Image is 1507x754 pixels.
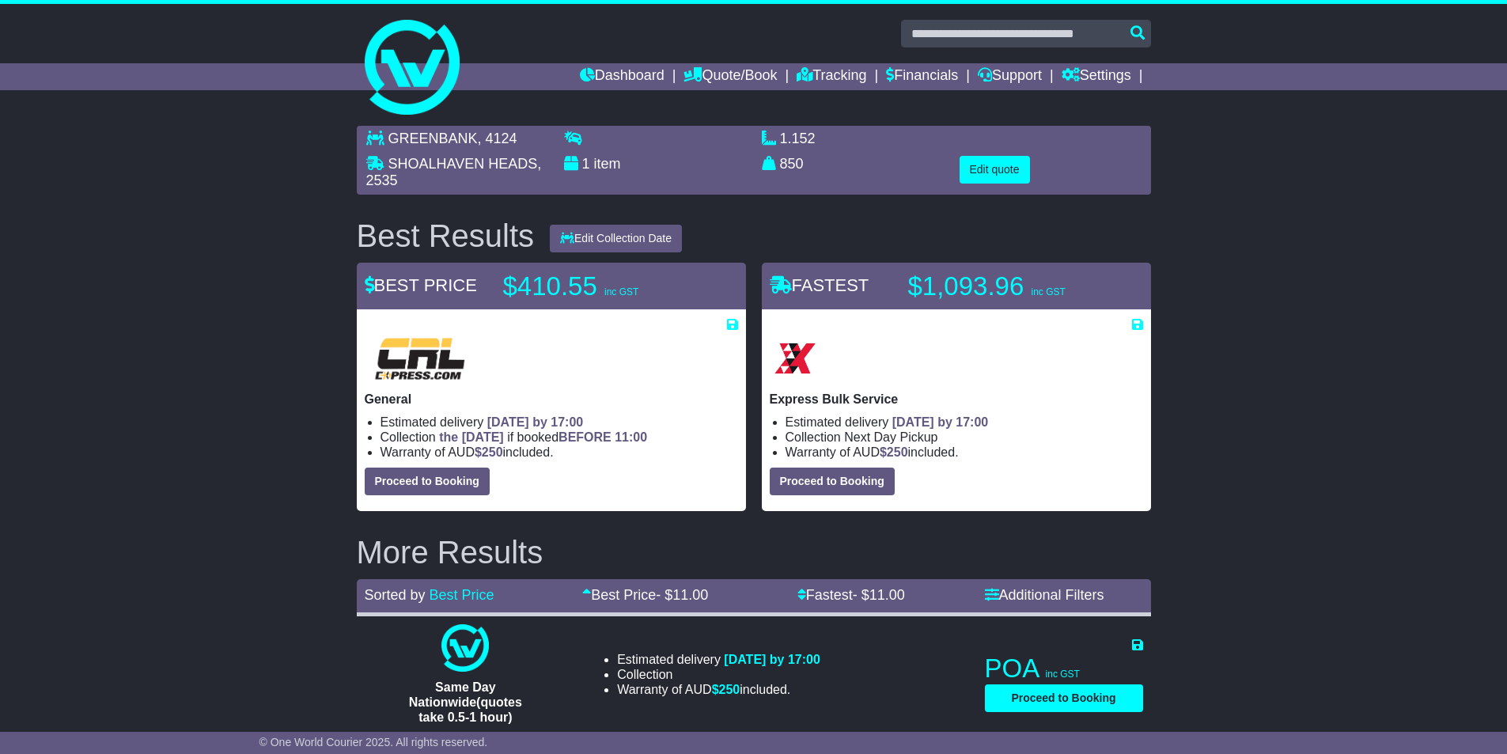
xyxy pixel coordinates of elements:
[615,430,647,444] span: 11:00
[582,156,590,172] span: 1
[580,63,665,90] a: Dashboard
[550,225,682,252] button: Edit Collection Date
[712,683,740,696] span: $
[365,468,490,495] button: Proceed to Booking
[770,468,895,495] button: Proceed to Booking
[770,392,1143,407] p: Express Bulk Service
[381,415,738,430] li: Estimated delivery
[786,415,1143,430] li: Estimated delivery
[430,587,494,603] a: Best Price
[381,430,738,445] li: Collection
[365,587,426,603] span: Sorted by
[780,131,816,146] span: 1.152
[908,271,1106,302] p: $1,093.96
[441,624,489,672] img: One World Courier: Same Day Nationwide(quotes take 0.5-1 hour)
[594,156,621,172] span: item
[719,683,740,696] span: 250
[558,430,612,444] span: BEFORE
[366,156,542,189] span: , 2535
[1046,669,1080,680] span: inc GST
[582,587,708,603] a: Best Price- $11.00
[853,587,905,603] span: - $
[656,587,708,603] span: - $
[672,587,708,603] span: 11.00
[892,415,989,429] span: [DATE] by 17:00
[357,535,1151,570] h2: More Results
[985,684,1143,712] button: Proceed to Booking
[388,156,538,172] span: SHOALHAVEN HEADS
[259,736,488,748] span: © One World Courier 2025. All rights reserved.
[365,275,477,295] span: BEST PRICE
[617,667,820,682] li: Collection
[381,445,738,460] li: Warranty of AUD included.
[797,587,905,603] a: Fastest- $11.00
[770,275,869,295] span: FASTEST
[844,430,937,444] span: Next Day Pickup
[985,587,1104,603] a: Additional Filters
[604,286,638,297] span: inc GST
[869,587,905,603] span: 11.00
[1062,63,1131,90] a: Settings
[617,652,820,667] li: Estimated delivery
[683,63,777,90] a: Quote/Book
[349,218,543,253] div: Best Results
[365,333,475,384] img: CRL: General
[886,63,958,90] a: Financials
[482,445,503,459] span: 250
[503,271,701,302] p: $410.55
[617,682,820,697] li: Warranty of AUD included.
[365,392,738,407] p: General
[786,430,1143,445] li: Collection
[960,156,1030,184] button: Edit quote
[880,445,908,459] span: $
[388,131,478,146] span: GREENBANK
[985,653,1143,684] p: POA
[724,653,820,666] span: [DATE] by 17:00
[770,333,820,384] img: Border Express: Express Bulk Service
[978,63,1042,90] a: Support
[409,680,522,724] span: Same Day Nationwide(quotes take 0.5-1 hour)
[478,131,517,146] span: , 4124
[1031,286,1065,297] span: inc GST
[797,63,866,90] a: Tracking
[887,445,908,459] span: 250
[487,415,584,429] span: [DATE] by 17:00
[439,430,503,444] span: the [DATE]
[786,445,1143,460] li: Warranty of AUD included.
[439,430,647,444] span: if booked
[780,156,804,172] span: 850
[475,445,503,459] span: $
